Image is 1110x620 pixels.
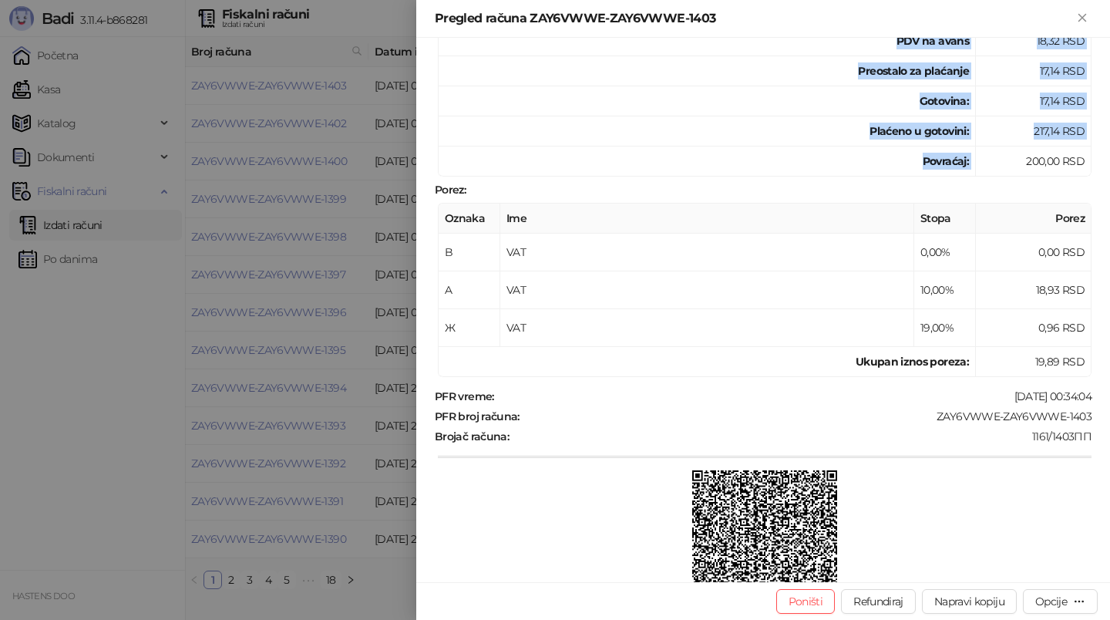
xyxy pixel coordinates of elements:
[500,204,914,234] th: Ime
[976,309,1091,347] td: 0,96 RSD
[914,309,976,347] td: 19,00%
[976,26,1091,56] td: 18,32 RSD
[976,204,1091,234] th: Porez
[435,409,520,423] strong: PFR broj računa :
[521,409,1093,423] div: ZAY6VWWE-ZAY6VWWE-1403
[776,589,836,614] button: Poništi
[510,430,1093,443] div: 1161/1403ПП
[692,470,838,616] img: QR kod
[976,234,1091,271] td: 0,00 RSD
[858,64,969,78] strong: Preostalo za plaćanje
[500,271,914,309] td: VAT
[976,347,1091,377] td: 19,89 RSD
[496,389,1093,403] div: [DATE] 00:34:04
[1035,595,1067,608] div: Opcije
[435,9,1073,28] div: Pregled računa ZAY6VWWE-ZAY6VWWE-1403
[439,234,500,271] td: B
[914,271,976,309] td: 10,00%
[914,234,976,271] td: 0,00%
[439,309,500,347] td: Ж
[976,116,1091,147] td: 217,14 RSD
[923,154,969,168] strong: Povraćaj:
[439,204,500,234] th: Oznaka
[914,204,976,234] th: Stopa
[976,86,1091,116] td: 17,14 RSD
[976,147,1091,177] td: 200,00 RSD
[841,589,916,614] button: Refundiraj
[500,234,914,271] td: VAT
[856,355,969,369] strong: Ukupan iznos poreza:
[869,124,969,138] strong: Plaćeno u gotovini:
[934,595,1004,608] span: Napravi kopiju
[435,389,494,403] strong: PFR vreme :
[1023,589,1098,614] button: Opcije
[439,271,500,309] td: A
[976,271,1091,309] td: 18,93 RSD
[435,183,466,197] strong: Porez :
[922,589,1017,614] button: Napravi kopiju
[920,94,969,108] strong: Gotovina :
[435,430,509,443] strong: Brojač računa :
[500,309,914,347] td: VAT
[896,34,969,48] strong: PDV na avans
[976,56,1091,86] td: 17,14 RSD
[1073,9,1091,28] button: Zatvori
